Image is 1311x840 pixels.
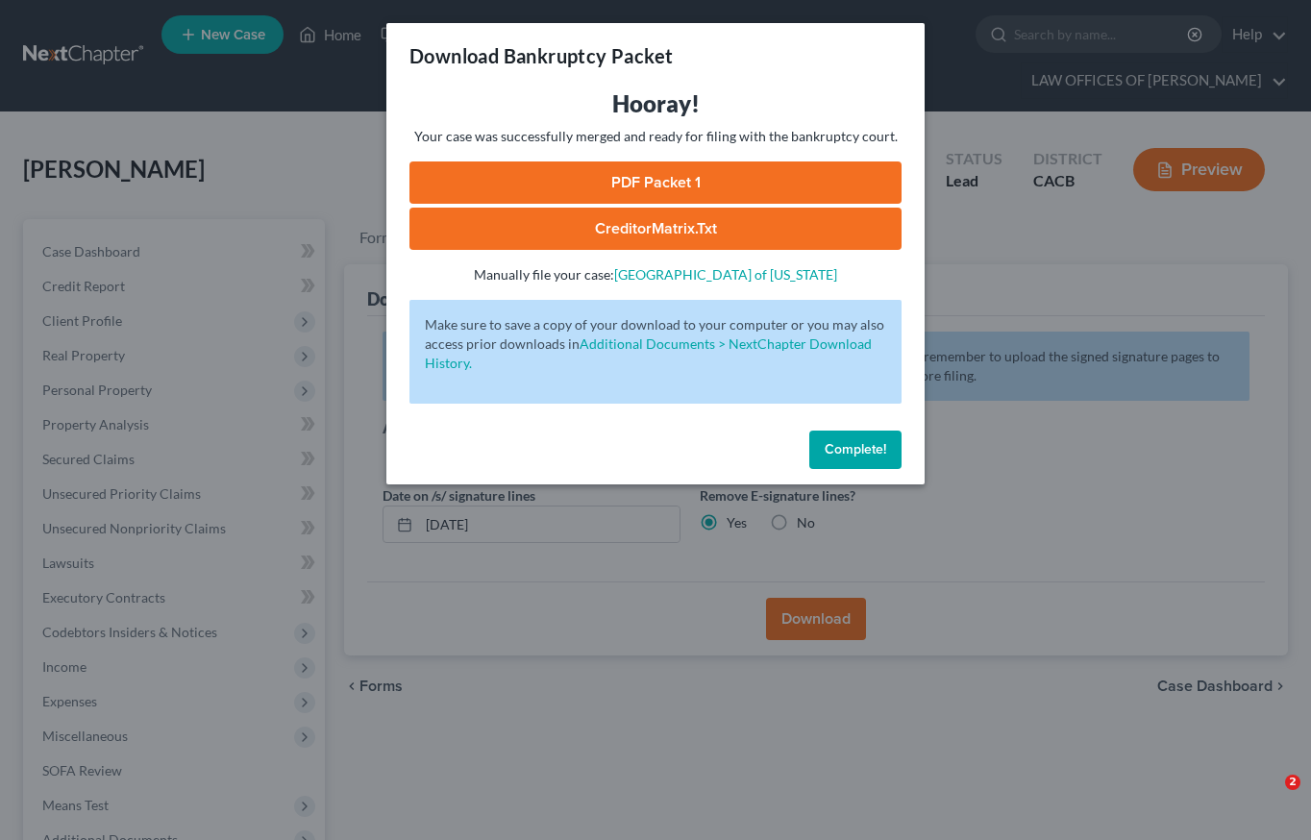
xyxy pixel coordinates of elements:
p: Make sure to save a copy of your download to your computer or you may also access prior downloads in [425,315,886,373]
iframe: Intercom live chat [1246,775,1292,821]
p: Manually file your case: [409,265,902,284]
p: Your case was successfully merged and ready for filing with the bankruptcy court. [409,127,902,146]
a: Additional Documents > NextChapter Download History. [425,335,872,371]
button: Complete! [809,431,902,469]
a: CreditorMatrix.txt [409,208,902,250]
h3: Hooray! [409,88,902,119]
a: PDF Packet 1 [409,161,902,204]
span: Complete! [825,441,886,457]
span: 2 [1285,775,1300,790]
h3: Download Bankruptcy Packet [409,42,673,69]
a: [GEOGRAPHIC_DATA] of [US_STATE] [614,266,837,283]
